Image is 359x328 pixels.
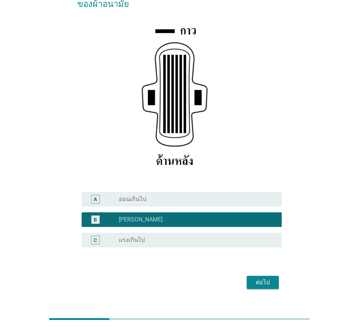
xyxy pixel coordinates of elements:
div: B [94,216,97,223]
label: [PERSON_NAME] [119,216,163,223]
div: ต่อไป [253,278,273,287]
div: A [94,195,97,203]
label: แรงเกินไป [119,236,145,244]
div: C [94,236,97,244]
img: 8fc839c5-5e83-4b60-ba78-aa9b213d61d8-glue.png [142,16,217,180]
button: ต่อไป [247,276,279,289]
label: อ่อนเกินไป [119,196,146,203]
